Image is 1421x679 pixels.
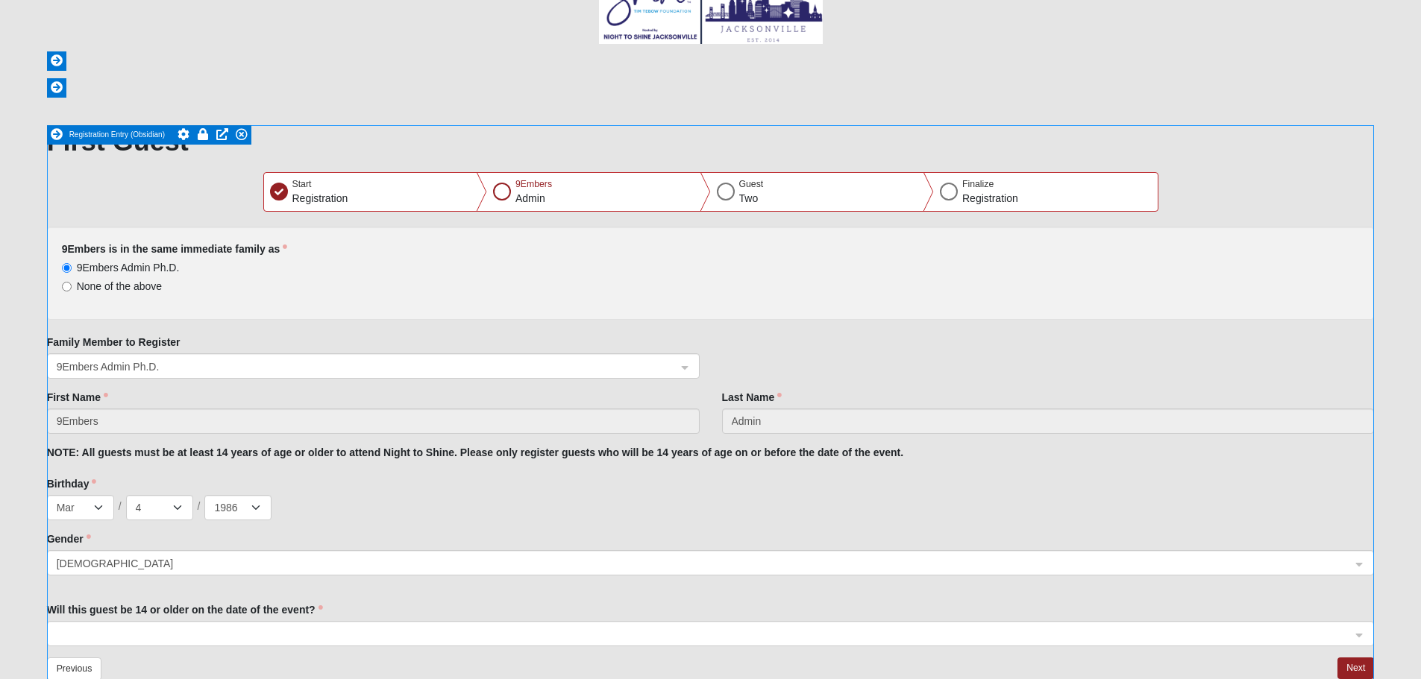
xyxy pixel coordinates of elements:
a: Move Block [213,125,232,145]
label: Birthday [47,476,97,491]
p: Registration [962,191,1018,206]
label: Will this guest be 14 or older on the date of the event? [47,602,323,617]
span: / [198,499,201,514]
span: / [119,499,122,514]
a: Block Security [193,125,213,145]
p: Admin [515,191,552,206]
label: Family Member to Register [47,335,181,350]
h1: First Guest [47,125,1375,157]
input: None of the above [62,282,72,291]
p: Registration [292,191,348,206]
p: Two [739,191,764,206]
span: Female [57,555,1352,572]
strong: NOTE: All guests must be at least 14 years of age or older to attend Night to Shine. Please only ... [47,446,904,458]
input: 9Embers Admin Ph.D. [62,263,72,273]
a: Delete Block [232,125,251,145]
span: 9Embers Admin Ph.D. [57,359,663,375]
span: 9Embers Admin Ph.D. [77,262,180,274]
span: Registration Entry (Obsidian) [69,125,174,145]
span: 9Embers [515,179,552,189]
label: First Name [47,390,108,405]
span: Start [292,179,312,189]
label: Gender [47,531,91,546]
label: 9Embers is in the same immediate family as [62,241,288,256]
label: Last Name [722,390,782,405]
span: Finalize [962,179,994,189]
span: Guest [739,179,764,189]
span: None of the above [77,280,162,292]
a: Block Properties [174,125,193,145]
